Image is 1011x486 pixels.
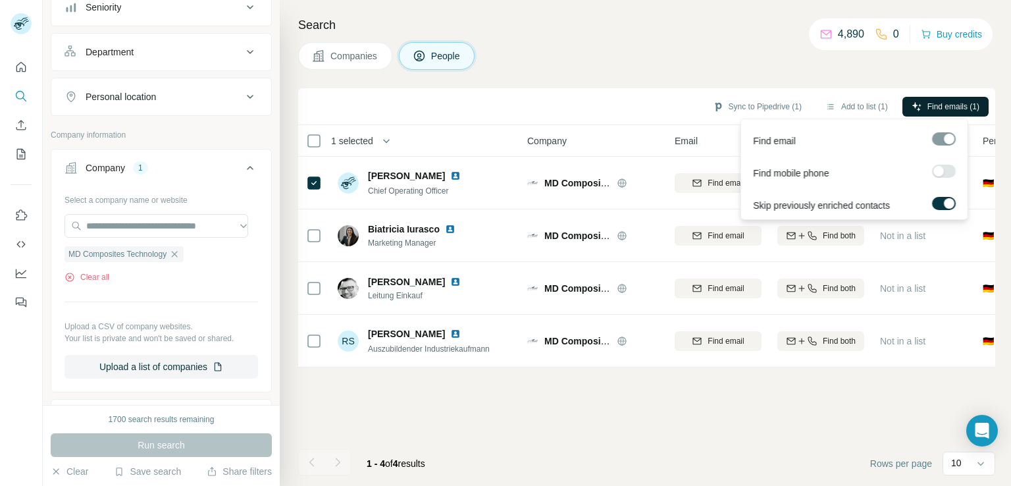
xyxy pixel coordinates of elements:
span: Find both [823,230,856,242]
span: Find email [753,134,796,148]
div: Seniority [86,1,121,14]
img: LinkedIn logo [450,329,461,339]
p: Upload a CSV of company websites. [65,321,258,333]
button: Share filters [207,465,272,478]
button: Upload a list of companies [65,355,258,379]
p: 0 [893,26,899,42]
button: Personal location [51,81,271,113]
span: 1 selected [331,134,373,148]
button: Clear all [65,271,109,283]
img: LinkedIn logo [445,224,455,234]
span: [PERSON_NAME] [368,327,445,340]
button: Dashboard [11,261,32,285]
div: Department [86,45,134,59]
button: Sync to Pipedrive (1) [704,97,811,117]
p: 4,890 [838,26,864,42]
img: Logo of MD Composites Technology [527,336,538,346]
span: MD Composites Technology [68,248,167,260]
span: MD Composites Technology [544,283,667,294]
button: Industry [51,402,271,434]
div: Select a company name or website [65,189,258,206]
span: Find email [708,230,744,242]
span: People [431,49,461,63]
span: [PERSON_NAME] [368,275,445,288]
img: Avatar [338,278,359,299]
span: of [385,458,393,469]
span: 1 - 4 [367,458,385,469]
img: Logo of MD Composites Technology [527,178,538,188]
button: Find email [675,279,762,298]
div: 1700 search results remaining [109,414,215,425]
span: Find mobile phone [753,167,829,180]
button: My lists [11,142,32,166]
span: 🇩🇪 [983,282,994,295]
span: Find email [708,335,744,347]
button: Feedback [11,290,32,314]
span: Find email [708,177,744,189]
button: Use Surfe on LinkedIn [11,203,32,227]
button: Find both [777,331,864,351]
button: Search [11,84,32,108]
button: Find emails (1) [902,97,989,117]
span: Find email [708,283,744,294]
span: Leitung Einkauf [368,290,477,302]
span: Company [527,134,567,148]
button: Use Surfe API [11,232,32,256]
div: Open Intercom Messenger [966,415,998,446]
span: Find both [823,335,856,347]
div: Company [86,161,125,175]
h4: Search [298,16,995,34]
img: Avatar [338,225,359,246]
span: Skip previously enriched contacts [753,199,890,212]
span: 🇩🇪 [983,176,994,190]
span: Auszubildender Industriekaufmann [368,344,490,354]
button: Company1 [51,152,271,189]
img: Logo of MD Composites Technology [527,283,538,294]
span: 4 [393,458,398,469]
span: Rows per page [870,457,932,470]
span: Not in a list [880,336,925,346]
span: results [367,458,425,469]
button: Find email [675,173,762,193]
img: LinkedIn logo [450,277,461,287]
button: Department [51,36,271,68]
button: Add to list (1) [816,97,897,117]
span: Not in a list [880,230,925,241]
button: Find both [777,226,864,246]
p: Company information [51,129,272,141]
span: Not in a list [880,283,925,294]
span: [PERSON_NAME] [368,169,445,182]
button: Buy credits [921,25,982,43]
button: Find both [777,279,864,298]
span: 🇩🇪 [983,229,994,242]
span: MD Composites Technology [544,336,667,346]
span: Email [675,134,698,148]
span: Find both [823,283,856,294]
span: Chief Operating Officer [368,186,449,196]
div: Personal location [86,90,156,103]
button: Enrich CSV [11,113,32,137]
span: MD Composites Technology [544,178,667,188]
span: MD Composites Technology [544,230,667,241]
button: Find email [675,331,762,351]
span: Find emails (1) [927,101,979,113]
span: Marketing Manager [368,237,471,249]
button: Save search [114,465,181,478]
button: Quick start [11,55,32,79]
button: Clear [51,465,88,478]
img: Logo of MD Composites Technology [527,230,538,241]
span: 🇩🇪 [983,335,994,348]
img: LinkedIn logo [450,171,461,181]
p: 10 [951,456,962,470]
button: Find email [675,226,762,246]
div: RS [338,331,359,352]
div: 1 [133,162,148,174]
span: Companies [330,49,378,63]
img: Avatar [338,173,359,194]
span: Biatricia Iurasco [368,223,440,236]
p: Your list is private and won't be saved or shared. [65,333,258,344]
